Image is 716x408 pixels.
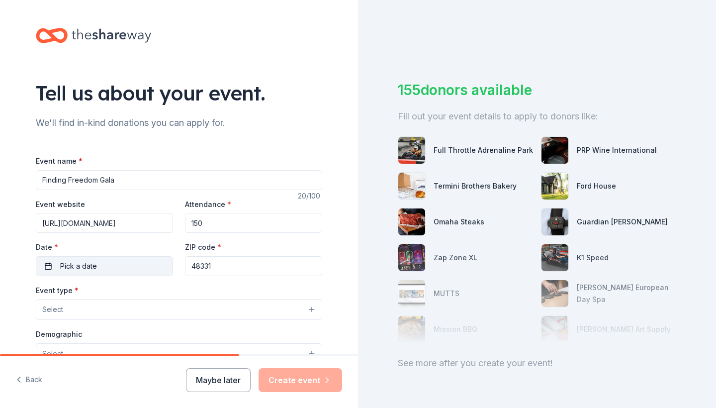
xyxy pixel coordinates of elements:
[577,144,657,156] div: PRP Wine International
[36,329,82,339] label: Demographic
[185,200,231,209] label: Attendance
[186,368,251,392] button: Maybe later
[36,156,83,166] label: Event name
[36,242,173,252] label: Date
[398,80,676,101] div: 155 donors available
[434,144,533,156] div: Full Throttle Adrenaline Park
[434,216,484,228] div: Omaha Steaks
[185,256,322,276] input: 12345 (U.S. only)
[36,256,173,276] button: Pick a date
[36,200,85,209] label: Event website
[541,137,568,164] img: photo for PRP Wine International
[60,260,97,272] span: Pick a date
[42,348,63,360] span: Select
[434,180,517,192] div: Termini Brothers Bakery
[16,370,42,391] button: Back
[541,208,568,235] img: photo for Guardian Angel Device
[398,108,676,124] div: Fill out your event details to apply to donors like:
[36,115,322,131] div: We'll find in-kind donations you can apply for.
[398,355,676,371] div: See more after you create your event!
[298,190,322,202] div: 20 /100
[36,286,79,296] label: Event type
[36,343,322,364] button: Select
[398,173,425,200] img: photo for Termini Brothers Bakery
[36,299,322,320] button: Select
[398,208,425,235] img: photo for Omaha Steaks
[398,137,425,164] img: photo for Full Throttle Adrenaline Park
[541,173,568,200] img: photo for Ford House
[577,180,616,192] div: Ford House
[577,216,668,228] div: Guardian [PERSON_NAME]
[36,213,173,233] input: https://www...
[42,304,63,315] span: Select
[185,213,322,233] input: 20
[36,79,322,107] div: Tell us about your event.
[185,242,221,252] label: ZIP code
[36,170,322,190] input: Spring Fundraiser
